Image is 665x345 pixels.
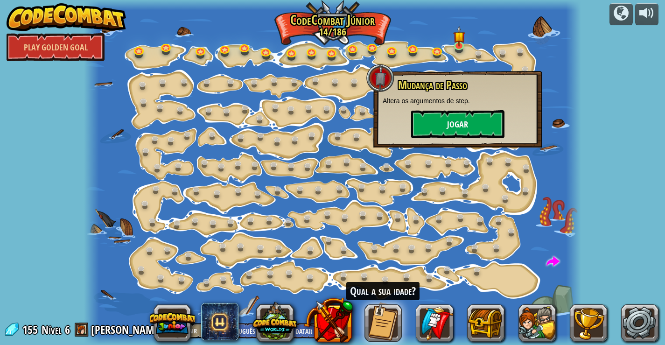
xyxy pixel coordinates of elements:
button: Jogar [411,110,504,138]
div: Qual a sua idade? [346,282,420,301]
img: level-banner-started.png [453,26,465,47]
p: Altera os argumentos de step. [383,96,533,106]
a: [PERSON_NAME] [91,322,166,337]
span: 155 [22,322,41,337]
span: Mudança de Passo [398,77,467,93]
a: Play Golden Goal [7,33,105,61]
span: Nível [42,322,62,338]
button: Ajuste o volume [635,3,658,25]
img: CodeCombat - Learn how to code by playing a game [7,3,126,31]
button: Campanhas [609,3,633,25]
span: 6 [65,322,70,337]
